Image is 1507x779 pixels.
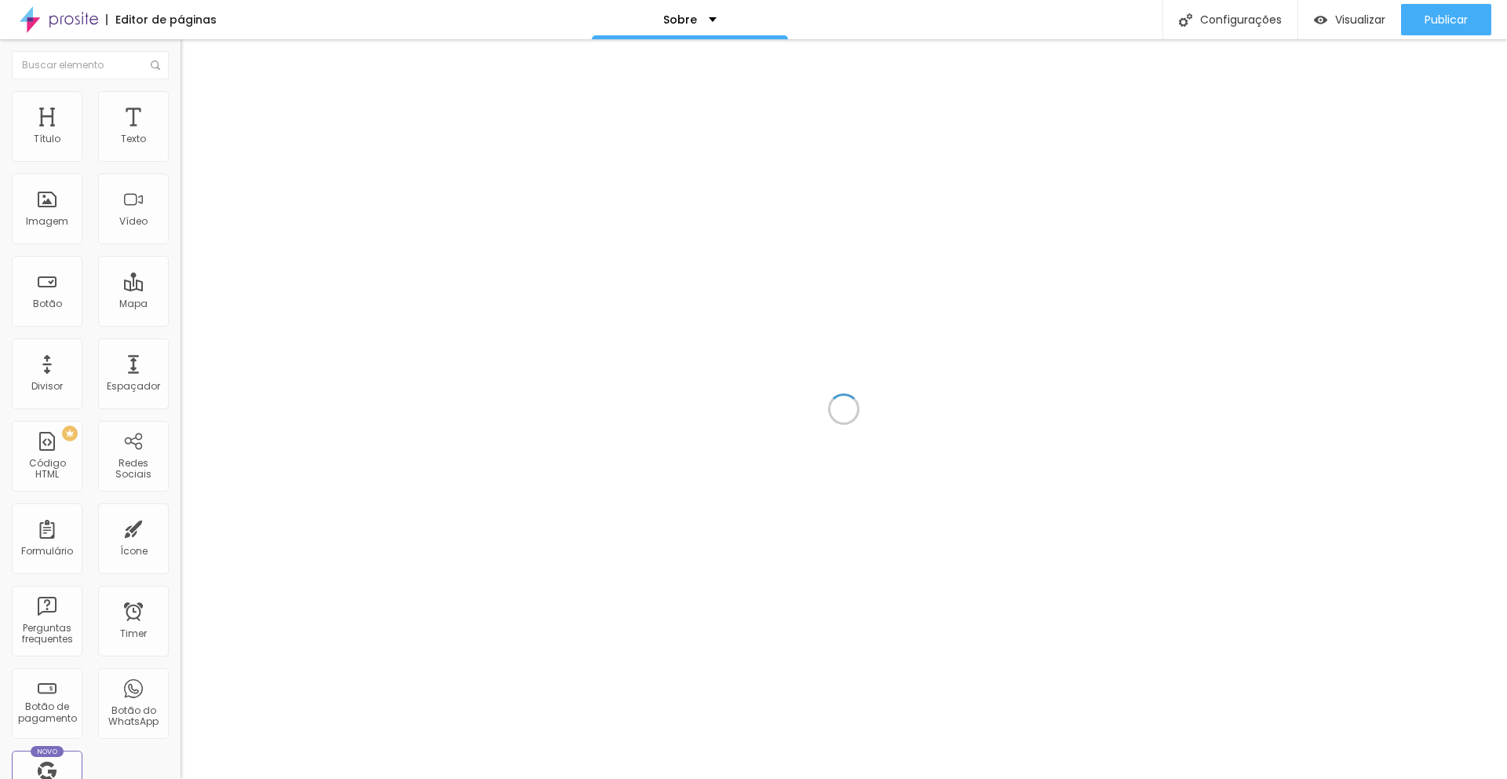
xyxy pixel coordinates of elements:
span: Publicar [1425,13,1468,26]
div: Novo [31,746,64,757]
input: Buscar elemento [12,51,169,79]
button: Publicar [1401,4,1491,35]
div: Botão de pagamento [16,701,78,724]
div: Editor de páginas [106,14,217,25]
div: Botão do WhatsApp [102,705,164,728]
div: Código HTML [16,458,78,481]
div: Timer [120,628,147,639]
div: Botão [33,298,62,309]
div: Vídeo [119,216,148,227]
img: Icone [151,60,160,70]
div: Espaçador [107,381,160,392]
div: Texto [121,133,146,144]
div: Imagem [26,216,68,227]
span: Visualizar [1335,13,1385,26]
div: Formulário [21,546,73,557]
div: Redes Sociais [102,458,164,481]
div: Perguntas frequentes [16,623,78,646]
button: Visualizar [1298,4,1401,35]
div: Título [34,133,60,144]
p: Sobre [663,14,697,25]
img: Icone [1179,13,1192,27]
div: Ícone [120,546,148,557]
div: Mapa [119,298,148,309]
div: Divisor [31,381,63,392]
img: view-1.svg [1314,13,1327,27]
